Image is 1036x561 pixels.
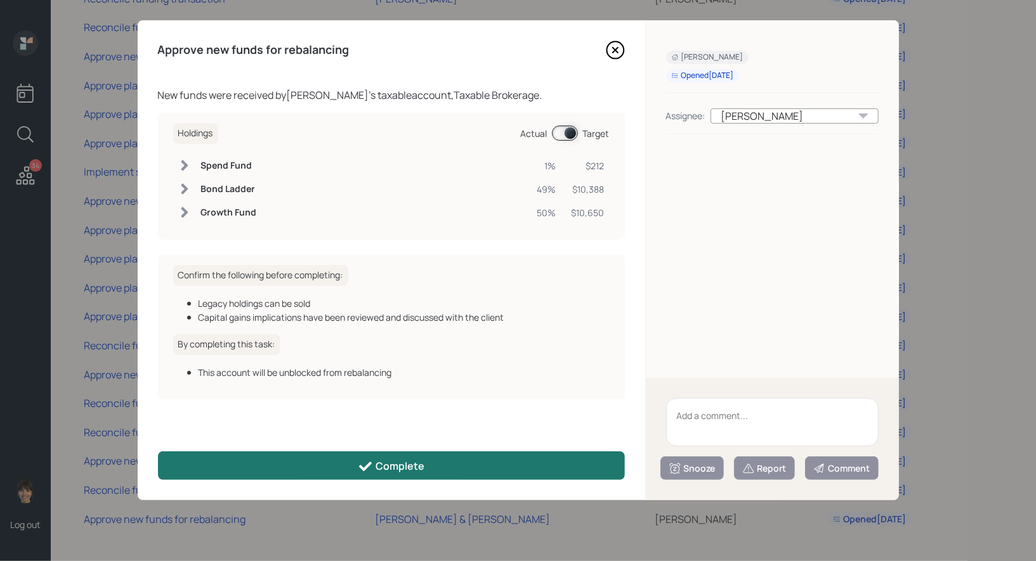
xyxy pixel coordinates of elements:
div: Legacy holdings can be sold [199,297,610,310]
h6: Bond Ladder [201,184,257,195]
h6: Confirm the following before completing: [173,265,348,286]
div: 49% [537,183,556,196]
button: Comment [805,456,879,480]
div: Capital gains implications have been reviewed and discussed with the client [199,311,610,324]
div: Opened [DATE] [671,70,734,81]
div: $212 [572,159,605,172]
div: [PERSON_NAME] [671,52,744,63]
h6: By completing this task: [173,334,280,355]
div: 1% [537,159,556,172]
button: Report [734,456,795,480]
div: $10,650 [572,206,605,219]
h4: Approve new funds for rebalancing [158,43,350,57]
h6: Spend Fund [201,160,257,171]
h6: Growth Fund [201,207,257,218]
div: 50% [537,206,556,219]
div: Comment [813,462,870,475]
div: [PERSON_NAME] [711,108,879,124]
div: Snooze [669,462,716,475]
div: New funds were received by [PERSON_NAME] 's taxable account, Taxable Brokerage . [158,87,625,103]
button: Snooze [660,456,724,480]
div: This account will be unblocked from rebalancing [199,366,610,379]
div: Assignee: [666,109,705,122]
div: Target [583,127,610,140]
div: Actual [521,127,548,140]
h6: Holdings [173,123,218,144]
button: Complete [158,451,625,480]
div: Complete [358,459,424,474]
div: Report [742,462,787,475]
div: $10,388 [572,183,605,196]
